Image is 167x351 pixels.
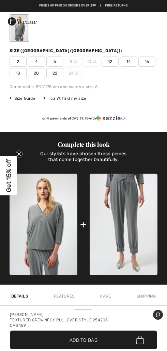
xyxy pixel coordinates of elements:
span: Get 15% off [5,159,13,192]
span: CA$ 159 [10,323,26,328]
a: Free Returns [105,3,128,8]
div: or 4 payments ofCA$ 39.75withSezzle Click to learn more about Sezzle [10,115,157,124]
a: 1ère Avenue [8,18,37,24]
a: Free shipping on orders over $99 [39,3,96,8]
span: 22 [46,68,63,78]
span: CA$ 39.75 [72,116,89,121]
span: Add to Bag [70,336,97,344]
div: Our model is 5'9"/175 cm and wears a size 6. [10,84,157,90]
img: 1ère Avenue [8,17,37,26]
img: Bag.svg [136,336,144,345]
div: + [80,217,87,232]
div: I can't find my size [43,95,86,101]
button: Add to Bag [10,331,157,349]
img: ring-m.svg [75,71,78,75]
img: ring-m.svg [93,60,96,63]
div: Details [10,290,30,302]
span: 18 [10,68,27,78]
span: 10 [83,57,100,67]
div: [PERSON_NAME] [10,312,157,317]
span: 12 [102,57,119,67]
span: 6 [46,57,63,67]
div: Shipping [135,290,157,302]
div: Textured Crew Neck Pullover Style 254205 [10,317,157,323]
div: Grey melange [11,15,28,41]
img: Sezzle [96,115,121,121]
div: Size ([GEOGRAPHIC_DATA]/[GEOGRAPHIC_DATA]): [10,48,123,54]
span: 4 [28,57,45,67]
span: 24 [65,68,82,78]
img: ring-m.svg [74,60,77,63]
div: or 4 payments of with [10,115,157,122]
img: Textured Crew Neck Pullover Style 254205 [10,174,77,275]
img: Casual Ankle-Length Joggers Style 254079 [90,174,157,275]
span: 20 [28,68,45,78]
div: Features [52,290,76,302]
div: Care [98,290,112,302]
div: Complete this look [10,140,157,148]
span: | [100,3,101,8]
iframe: Opens a widget where you can chat to one of our agents [153,310,163,320]
span: Size Guide [10,95,35,101]
button: Close teaser [16,150,22,157]
div: Our stylists have chosen these pieces that come together beautifully. [10,151,157,168]
span: 14 [120,57,137,67]
span: 16 [138,57,155,67]
span: 2 [10,57,27,67]
span: 8 [65,57,82,67]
